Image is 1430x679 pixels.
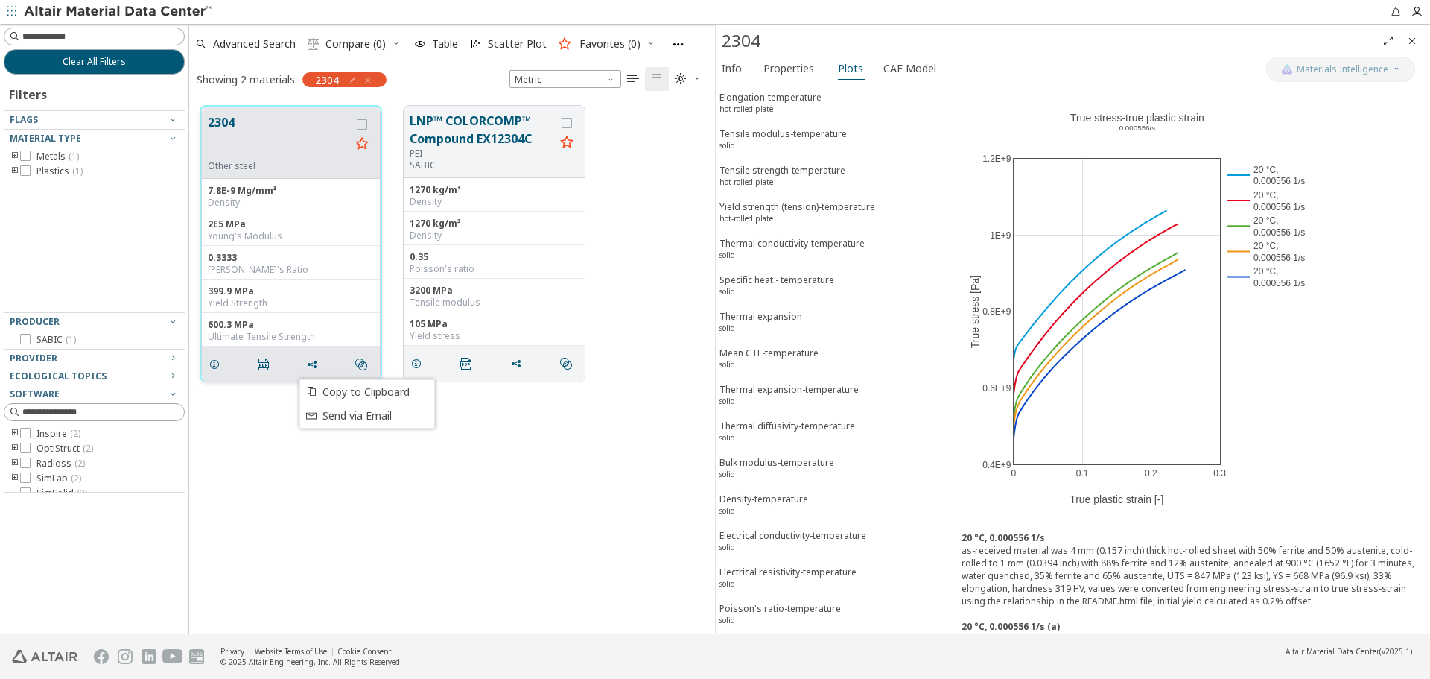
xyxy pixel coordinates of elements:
[716,160,954,196] button: Tensile strength-temperaturehot-rolled plate
[488,39,547,49] span: Scatter Plot
[722,29,1376,53] div: 2304
[645,67,669,91] button: Tile View
[12,650,77,663] img: Altair Engineering
[10,458,20,470] i: toogle group
[883,57,936,80] span: CAE Model
[4,367,185,385] button: Ecological Topics
[410,318,579,330] div: 105 MPa
[1400,29,1424,53] button: Close
[36,443,93,455] span: OptiStruct
[208,331,374,343] div: Ultimate Tensile Strength
[410,160,555,171] p: SABIC
[719,432,735,443] sup: solid
[669,67,708,91] button: Theme
[719,456,834,484] div: Bulk modulus-temperature
[213,39,296,49] span: Advanced Search
[719,104,773,114] sup: hot-rolled plate
[322,404,425,428] span: Send via Email
[716,561,954,598] button: Electrical resistivity-temperaturesolid
[208,218,374,230] div: 2E5 MPa
[325,39,386,49] span: Compare (0)
[36,458,85,470] span: Radioss
[4,75,54,110] div: Filters
[306,404,317,428] i: 
[716,598,954,634] button: Poisson's ratio-temperaturesolid
[719,542,735,552] sup: solid
[66,333,76,346] span: ( 1 )
[197,72,295,86] div: Showing 2 materials
[719,177,773,187] sup: hot-rolled plate
[208,185,374,197] div: 7.8E-9 Mg/mm³
[10,132,81,145] span: Material Type
[716,269,954,306] button: Specific heat - temperaturesolid
[719,615,735,625] sup: solid
[10,315,60,328] span: Producer
[410,196,579,208] div: Density
[255,646,327,657] a: Website Terms of Use
[10,151,20,162] i: toogle group
[350,133,374,157] button: Favorite
[716,306,954,342] button: Thermal expansionsolid
[716,196,954,233] button: Yield strength (tension)-temperaturehot-rolled plate
[10,473,20,484] i: toogle group
[716,525,954,561] button: Electrical conductivity-temperaturesolid
[355,359,367,370] i: 
[838,57,863,80] span: Plots
[208,160,350,172] div: Other steel
[410,112,555,148] button: LNP™ COLORCOMP™ Compound EX12304C
[553,349,585,379] button: Similar search
[72,165,83,177] span: ( 1 )
[651,73,663,85] i: 
[36,334,76,346] span: SABIC
[716,452,954,488] button: Bulk modulus-temperaturesolid
[962,531,1045,544] b: 20 °C, 0.000556 1/s
[719,164,845,192] div: Tensile strength-temperature
[69,150,79,162] span: ( 1 )
[719,505,735,516] sup: solid
[555,131,579,155] button: Favorite
[719,310,802,338] div: Thermal expansion
[404,349,435,379] button: Details
[4,313,185,331] button: Producer
[208,252,374,264] div: 0.3333
[716,415,954,452] button: Thermal diffusivity-temperaturesolid
[763,57,814,80] span: Properties
[454,349,485,379] button: PDF Download
[719,529,866,557] div: Electrical conductivity-temperature
[716,123,954,160] button: Tensile modulus-temperaturesolid
[962,544,1423,607] div: as-received material was 4 mm (0.157 inch) thick hot-rolled sheet with 50% ferrite and 50% austen...
[719,383,859,411] div: Thermal expansion-temperature
[410,148,555,160] div: PEI
[719,91,822,119] div: Elongation-temperature
[719,286,735,297] sup: solid
[719,359,735,370] sup: solid
[208,319,374,331] div: 600.3 MPa
[460,358,472,370] i: 
[722,57,742,80] span: Info
[719,213,773,224] sup: hot-rolled plate
[1297,63,1388,75] span: Materials Intelligence
[719,396,735,406] sup: solid
[299,350,331,379] button: Share
[4,350,185,367] button: Provider
[4,49,185,75] button: Clear All Filters
[71,472,81,484] span: ( 2 )
[349,350,380,379] button: Similar search
[10,388,60,400] span: Software
[308,38,320,50] i: 
[716,86,954,123] button: Elongation-temperaturehot-rolled plate
[719,493,808,520] div: Density-temperature
[315,73,339,86] span: 2304
[675,73,687,85] i: 
[36,473,81,484] span: SimLab
[258,359,270,370] i: 
[208,230,374,242] div: Young's Modulus
[719,274,834,301] div: Specific heat - temperature
[716,488,954,525] button: Density-temperaturesolid
[719,469,735,479] sup: solid
[10,370,107,382] span: Ecological Topics
[208,264,374,276] div: [PERSON_NAME]'s Ratio
[962,620,1060,633] b: 20 °C, 0.000556 1/s (a)
[410,251,579,263] div: 0.35
[251,350,282,379] button: PDF Download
